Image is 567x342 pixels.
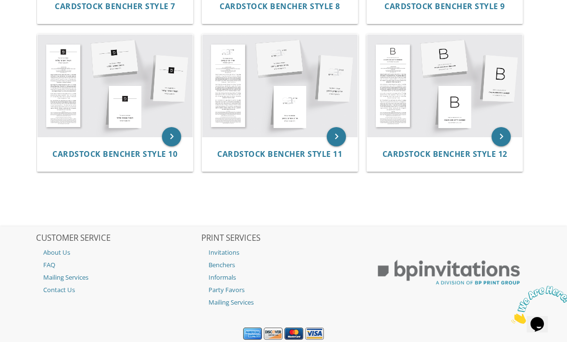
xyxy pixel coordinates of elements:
a: Mailing Services [201,296,365,308]
h2: CUSTOMER SERVICE [36,234,200,243]
a: Cardstock Bencher Style 10 [52,150,177,159]
img: American Express [243,328,262,340]
a: Cardstock Bencher Style 11 [217,150,342,159]
h2: PRINT SERVICES [201,234,365,243]
span: Cardstock Bencher Style 7 [55,1,175,12]
a: Party Favors [201,283,365,296]
a: Cardstock Bencher Style 12 [382,150,507,159]
img: Cardstock Bencher Style 11 [202,35,357,136]
img: Cardstock Bencher Style 10 [37,35,193,136]
img: Visa [305,328,324,340]
a: Informals [201,271,365,283]
a: Benchers [201,259,365,271]
a: keyboard_arrow_right [492,127,511,146]
img: Discover [264,328,283,340]
iframe: chat widget [507,282,567,328]
span: Cardstock Bencher Style 8 [220,1,340,12]
span: Cardstock Bencher Style 11 [217,149,342,159]
a: Cardstock Bencher Style 9 [384,2,505,11]
img: MasterCard [284,328,303,340]
a: Contact Us [36,283,200,296]
span: Cardstock Bencher Style 9 [384,1,505,12]
a: keyboard_arrow_right [162,127,181,146]
img: BP Print Group [367,253,530,293]
a: Mailing Services [36,271,200,283]
a: About Us [36,246,200,259]
a: keyboard_arrow_right [327,127,346,146]
a: Invitations [201,246,365,259]
a: FAQ [36,259,200,271]
a: Cardstock Bencher Style 8 [220,2,340,11]
a: Cardstock Bencher Style 7 [55,2,175,11]
span: Cardstock Bencher Style 12 [382,149,507,159]
span: Cardstock Bencher Style 10 [52,149,177,159]
img: Cardstock Bencher Style 12 [367,35,522,136]
img: Chat attention grabber [4,4,63,42]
